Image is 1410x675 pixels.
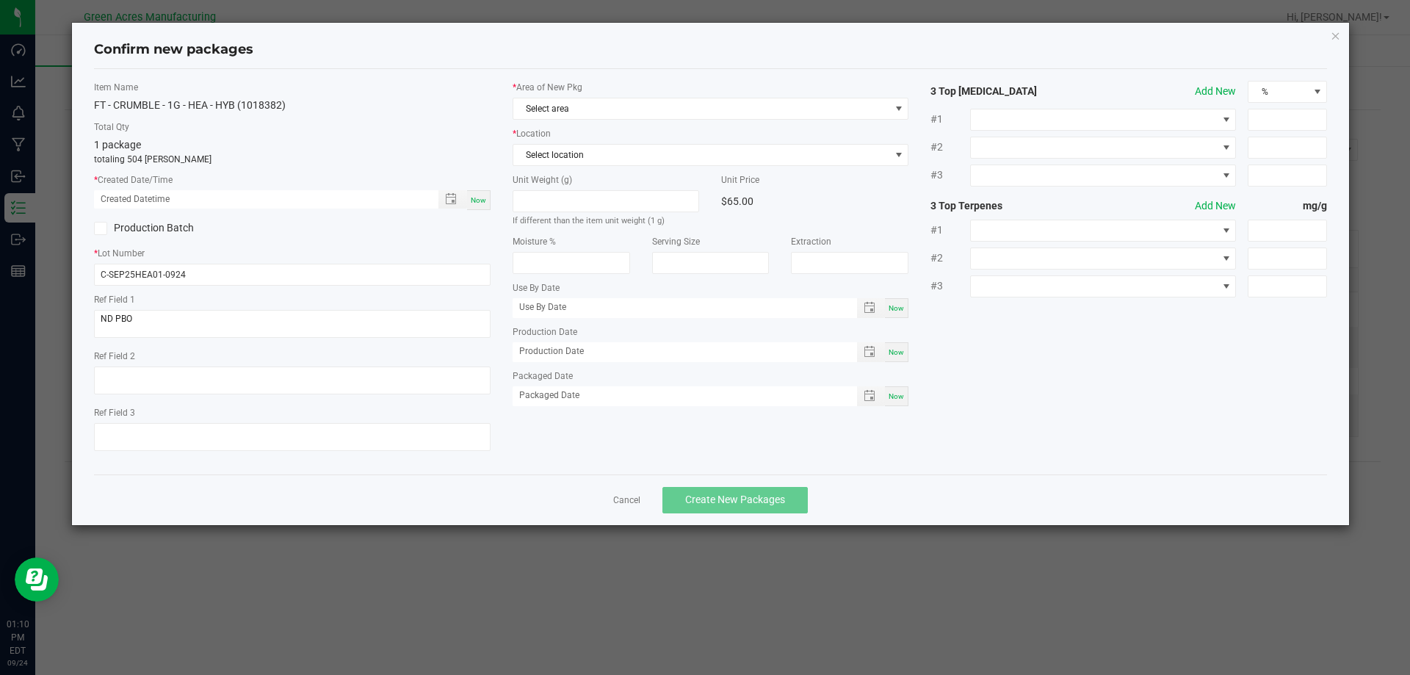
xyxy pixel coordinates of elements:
span: #2 [930,140,970,155]
div: FT - CRUMBLE - 1G - HEA - HYB (1018382) [94,98,491,113]
span: #3 [930,278,970,294]
h4: Confirm new packages [94,40,1328,59]
a: Cancel [613,494,640,507]
span: Toggle popup [857,298,886,318]
span: NO DATA FOUND [513,144,909,166]
label: Unit Price [721,173,908,187]
span: Select area [513,98,890,119]
span: Toggle popup [438,190,467,209]
span: Create New Packages [685,494,785,505]
label: Location [513,127,909,140]
button: Add New [1195,84,1236,99]
label: Production Batch [94,220,281,236]
span: #1 [930,112,970,127]
input: Packaged Date [513,386,842,405]
strong: 3 Top Terpenes [930,198,1089,214]
span: #2 [930,250,970,266]
span: #3 [930,167,970,183]
label: Extraction [791,235,908,248]
span: Select location [513,145,890,165]
input: Production Date [513,342,842,361]
strong: mg/g [1248,198,1327,214]
strong: 3 Top [MEDICAL_DATA] [930,84,1089,99]
button: Add New [1195,198,1236,214]
label: Production Date [513,325,909,339]
label: Area of New Pkg [513,81,909,94]
span: Toggle popup [857,342,886,362]
p: totaling 504 [PERSON_NAME] [94,153,491,166]
label: Use By Date [513,281,909,295]
span: % [1248,82,1308,102]
div: $65.00 [721,190,908,212]
label: Serving Size [652,235,770,248]
iframe: Resource center [15,557,59,602]
span: Now [889,304,904,312]
span: Toggle popup [857,386,886,406]
label: Lot Number [94,247,491,260]
small: If different than the item unit weight (1 g) [513,216,665,225]
input: Created Datetime [94,190,423,209]
span: Now [889,392,904,400]
label: Ref Field 3 [94,406,491,419]
label: Packaged Date [513,369,909,383]
label: Item Name [94,81,491,94]
span: 1 package [94,139,141,151]
label: Ref Field 1 [94,293,491,306]
label: Unit Weight (g) [513,173,700,187]
button: Create New Packages [662,487,808,513]
input: Use By Date [513,298,842,317]
label: Moisture % [513,235,630,248]
label: Created Date/Time [94,173,491,187]
span: Now [889,348,904,356]
label: Total Qty [94,120,491,134]
span: Now [471,196,486,204]
label: Ref Field 2 [94,350,491,363]
span: #1 [930,223,970,238]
